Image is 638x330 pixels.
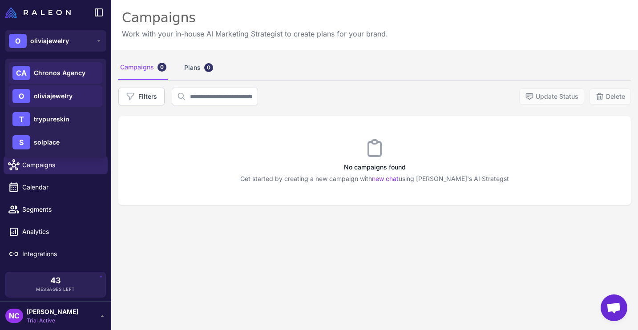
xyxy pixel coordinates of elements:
span: Segments [22,205,101,214]
span: Analytics [22,227,101,237]
a: Knowledge [4,111,108,130]
div: Open chat [601,294,627,321]
span: [PERSON_NAME] [27,307,78,317]
h3: No campaigns found [118,162,631,172]
a: Analytics [4,222,108,241]
button: Ooliviajewelry [5,30,106,52]
div: CA [12,66,30,80]
img: Raleon Logo [5,7,71,18]
span: Campaigns [22,160,101,170]
button: Delete [590,89,631,105]
div: Plans [182,55,215,80]
a: Campaigns [4,156,108,174]
div: O [9,34,27,48]
div: T [12,112,30,126]
a: Email Design [4,133,108,152]
span: Trial Active [27,317,78,325]
span: solplace [34,137,60,147]
span: 43 [50,277,61,285]
a: Raleon Logo [5,7,74,18]
a: Integrations [4,245,108,263]
a: Segments [4,200,108,219]
button: Update Status [519,89,584,105]
p: Get started by creating a new campaign with using [PERSON_NAME]'s AI Strategst [118,174,631,184]
div: Campaigns [118,55,168,80]
a: Calendar [4,178,108,197]
div: NC [5,309,23,323]
span: trypureskin [34,114,69,124]
div: Campaigns [122,9,388,27]
div: 0 [204,63,213,72]
div: O [12,89,30,103]
div: S [12,135,30,149]
span: Integrations [22,249,101,259]
span: Calendar [22,182,101,192]
span: Messages Left [36,286,75,293]
span: oliviajewelry [30,36,69,46]
span: Chronos Agency [34,68,85,78]
span: oliviajewelry [34,91,73,101]
p: Work with your in-house AI Marketing Strategist to create plans for your brand. [122,28,388,39]
button: Filters [118,88,165,105]
div: 0 [157,63,166,72]
a: Chats [4,89,108,108]
a: new chat [372,175,399,182]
